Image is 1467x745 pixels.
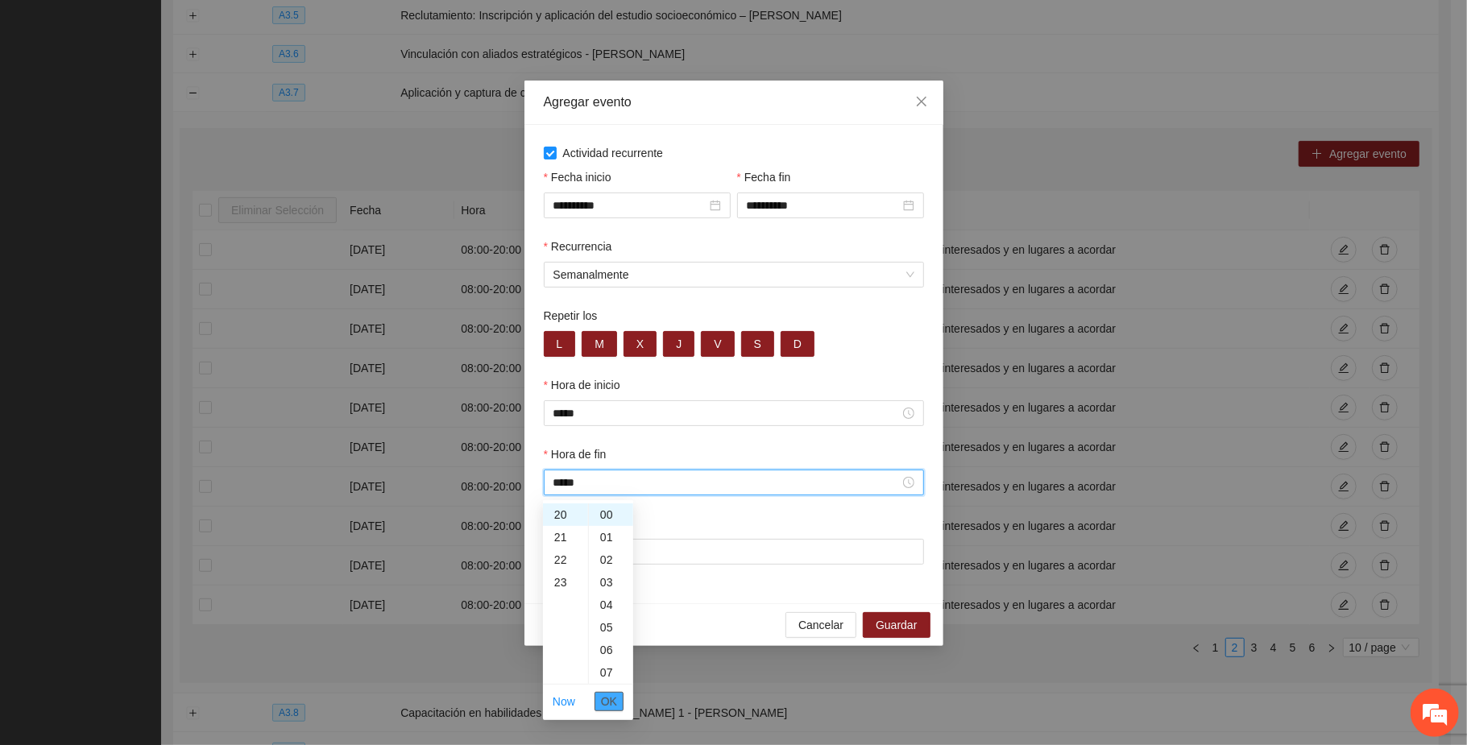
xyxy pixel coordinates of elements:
div: 00 [589,503,633,526]
label: Repetir los [544,307,598,325]
button: V [701,331,734,357]
div: Minimizar ventana de chat en vivo [264,8,303,47]
span: V [714,335,721,353]
div: 06 [589,639,633,661]
div: 21 [543,526,588,548]
input: Fecha fin [747,197,900,214]
label: Hora de inicio [544,376,620,394]
button: S [741,331,774,357]
label: Fecha inicio [544,168,611,186]
span: S [754,335,761,353]
button: OK [595,692,624,711]
div: 01 [589,526,633,548]
span: X [636,335,644,353]
div: 05 [589,616,633,639]
div: 20 [543,503,588,526]
label: Fecha fin [737,168,791,186]
div: Agregar evento [544,93,924,111]
div: 23 [543,571,588,594]
div: 02 [589,548,633,571]
button: M [582,331,617,357]
span: Guardar [876,616,917,634]
span: Cancelar [798,616,843,634]
button: Close [900,81,943,124]
button: D [781,331,814,357]
span: Estamos sin conexión. Déjenos un mensaje. [31,215,284,378]
span: D [794,335,802,353]
button: X [624,331,657,357]
span: J [676,335,682,353]
button: Guardar [863,612,930,638]
span: OK [601,693,617,710]
div: 03 [589,571,633,594]
span: close [915,95,928,108]
textarea: Escriba su mensaje aquí y haga clic en “Enviar” [8,440,307,496]
button: L [544,331,576,357]
a: Now [553,695,575,708]
input: Hora de fin [553,474,900,491]
input: Fecha inicio [553,197,707,214]
label: Recurrencia [544,238,612,255]
label: Hora de fin [544,445,607,463]
div: 07 [589,661,633,684]
button: Cancelar [785,612,856,638]
input: Hora de inicio [553,404,900,422]
button: J [663,331,694,357]
input: Lugar [544,539,924,565]
span: Semanalmente [553,263,914,287]
span: Actividad recurrente [557,144,670,162]
em: Enviar [240,496,292,518]
span: L [557,335,563,353]
span: M [595,335,604,353]
div: 22 [543,548,588,571]
div: 04 [589,594,633,616]
div: Dejar un mensaje [84,82,271,103]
